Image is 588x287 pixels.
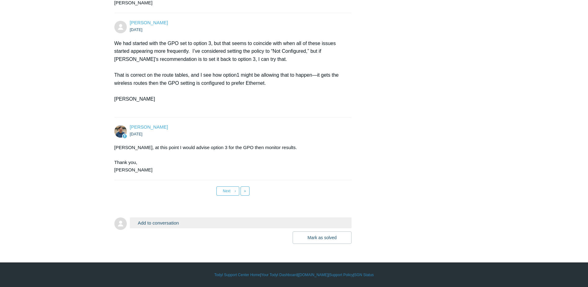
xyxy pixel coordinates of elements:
[130,27,143,32] time: 05/19/2025, 07:05
[130,132,143,136] time: 05/22/2025, 11:44
[114,71,346,87] p: That is correct on the route tables, and I see how option1 might be allowing that to happen—it ge...
[114,95,346,103] p: [PERSON_NAME]
[130,217,352,228] button: Add to conversation
[130,124,168,130] a: [PERSON_NAME]
[114,144,346,174] div: [PERSON_NAME], at this point I would advise option 3 for the GPO then monitor results. Thank you,...
[223,189,231,193] span: Next
[261,272,297,278] a: Your Todyl Dashboard
[114,272,474,278] div: | | | |
[293,231,351,244] button: Mark as solved
[214,272,260,278] a: Todyl Support Center Home
[130,124,168,130] span: Spencer Grissom
[298,272,328,278] a: [DOMAIN_NAME]
[235,189,236,193] span: ›
[244,189,246,193] span: »
[130,20,168,25] span: Ryan Shaffer
[216,186,239,196] a: Next
[354,272,374,278] a: SGN Status
[329,272,353,278] a: Support Policy
[114,39,346,63] p: We had started with the GPO set to option 3, but that seems to coincide with when all of these is...
[130,20,168,25] a: [PERSON_NAME]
